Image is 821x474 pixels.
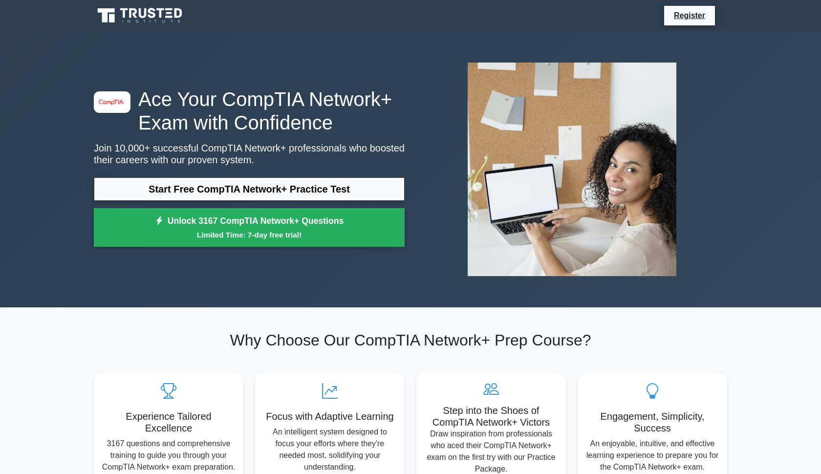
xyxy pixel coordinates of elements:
[585,410,719,434] h5: Engagement, Simplicity, Success
[106,229,392,240] small: Limited Time: 7-day free trial!
[263,426,397,473] p: An intelligent system designed to focus your efforts where they're needed most, solidifying your ...
[102,438,236,473] p: 3167 questions and comprehensive training to guide you through your CompTIA Network+ exam prepara...
[94,208,405,247] a: Unlock 3167 CompTIA Network+ QuestionsLimited Time: 7-day free trial!
[102,410,236,434] h5: Experience Tailored Excellence
[94,177,405,201] a: Start Free CompTIA Network+ Practice Test
[94,87,405,134] h1: Ace Your CompTIA Network+ Exam with Confidence
[585,438,719,473] p: An enjoyable, intuitive, and effective learning experience to prepare you for the CompTIA Network...
[94,142,405,166] p: Join 10,000+ successful CompTIA Network+ professionals who boosted their careers with our proven ...
[668,9,711,22] a: Register
[94,331,727,349] h2: Why Choose Our CompTIA Network+ Prep Course?
[424,405,558,428] h5: Step into the Shoes of CompTIA Network+ Victors
[263,410,397,422] h5: Focus with Adaptive Learning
